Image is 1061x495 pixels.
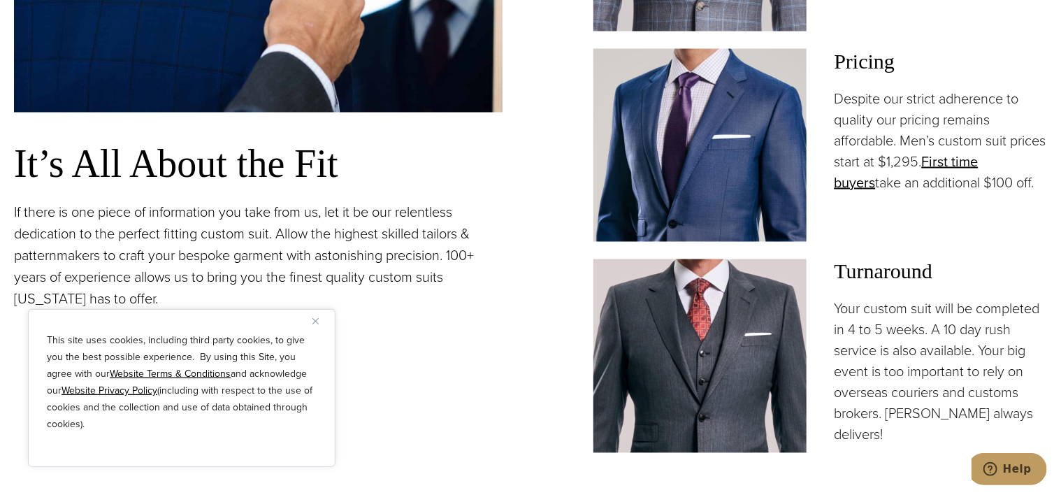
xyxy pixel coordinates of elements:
img: Client in vested charcoal bespoke suit with white shirt and red patterned tie. [593,259,807,453]
img: Client in blue solid custom made suit with white shirt and navy tie. Fabric by Scabal. [593,49,807,243]
img: Close [312,318,319,324]
p: This site uses cookies, including third party cookies, to give you the best possible experience. ... [47,332,317,433]
h3: Pricing [835,49,1048,74]
p: Despite our strict adherence to quality our pricing remains affordable. Men’s custom suit prices ... [835,88,1048,193]
iframe: Opens a widget where you can chat to one of our agents [972,453,1047,488]
h3: Turnaround [835,259,1048,285]
h3: It’s All About the Fit [14,141,503,187]
a: Website Privacy Policy [62,383,157,398]
p: If there is one piece of information you take from us, let it be our relentless dedication to the... [14,202,503,310]
a: Website Terms & Conditions [110,366,231,381]
p: Your custom suit will be completed in 4 to 5 weeks. A 10 day rush service is also available. Your... [835,299,1048,445]
a: First time buyers [835,151,979,193]
button: Close [312,313,329,329]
